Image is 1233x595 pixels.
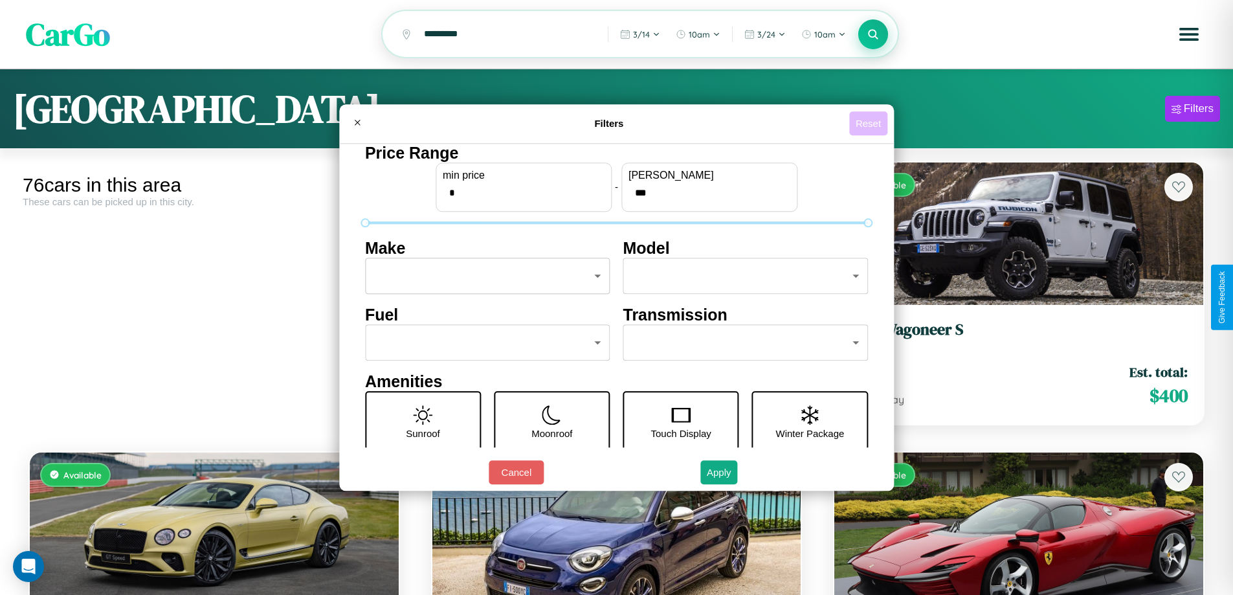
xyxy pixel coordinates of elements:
button: Reset [849,111,887,135]
h4: Model [623,239,869,258]
span: 10am [814,29,836,39]
p: Sunroof [406,425,440,442]
span: CarGo [26,13,110,56]
p: Touch Display [650,425,711,442]
label: min price [443,170,605,181]
button: 10am [669,24,727,45]
h4: Filters [369,118,849,129]
div: 76 cars in this area [23,174,406,196]
div: Open Intercom Messenger [13,551,44,582]
h4: Make [365,239,610,258]
button: 10am [795,24,852,45]
p: - [615,178,618,196]
p: Moonroof [531,425,572,442]
h4: Fuel [365,306,610,324]
h4: Transmission [623,306,869,324]
div: Filters [1184,102,1214,115]
div: Give Feedback [1217,271,1227,324]
div: These cars can be picked up in this city. [23,196,406,207]
button: Apply [700,460,738,484]
h3: Jeep Wagoneer S [850,320,1188,339]
span: Available [63,469,102,480]
p: Winter Package [776,425,845,442]
button: Open menu [1171,16,1207,52]
span: $ 400 [1150,383,1188,409]
span: 3 / 24 [757,29,775,39]
label: [PERSON_NAME] [628,170,790,181]
span: Est. total: [1129,363,1188,381]
h1: [GEOGRAPHIC_DATA] [13,82,381,135]
span: 10am [689,29,710,39]
button: 3/14 [614,24,667,45]
a: Jeep Wagoneer S2022 [850,320,1188,352]
span: 3 / 14 [633,29,650,39]
button: 3/24 [738,24,792,45]
h4: Price Range [365,144,868,163]
button: Filters [1165,96,1220,122]
button: Cancel [489,460,544,484]
h4: Amenities [365,372,868,391]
